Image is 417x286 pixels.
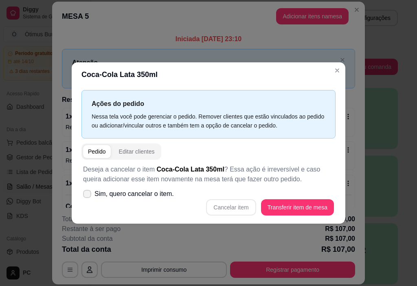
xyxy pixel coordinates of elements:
[72,62,345,87] header: Coca-Cola Lata 350ml
[94,189,174,199] span: Sim, quero cancelar o item.
[331,64,344,77] button: Close
[119,147,155,156] div: Editar clientes
[157,166,224,173] span: Coca-Cola Lata 350ml
[261,199,334,216] button: Transferir item de mesa
[83,165,334,184] p: Deseja a cancelar o item ? Essa ação é irreversível e caso queira adicionar esse item novamente n...
[88,147,106,156] div: Pedido
[92,99,325,109] p: Ações do pedido
[92,112,325,130] div: Nessa tela você pode gerenciar o pedido. Remover clientes que estão vinculados ao pedido ou adici...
